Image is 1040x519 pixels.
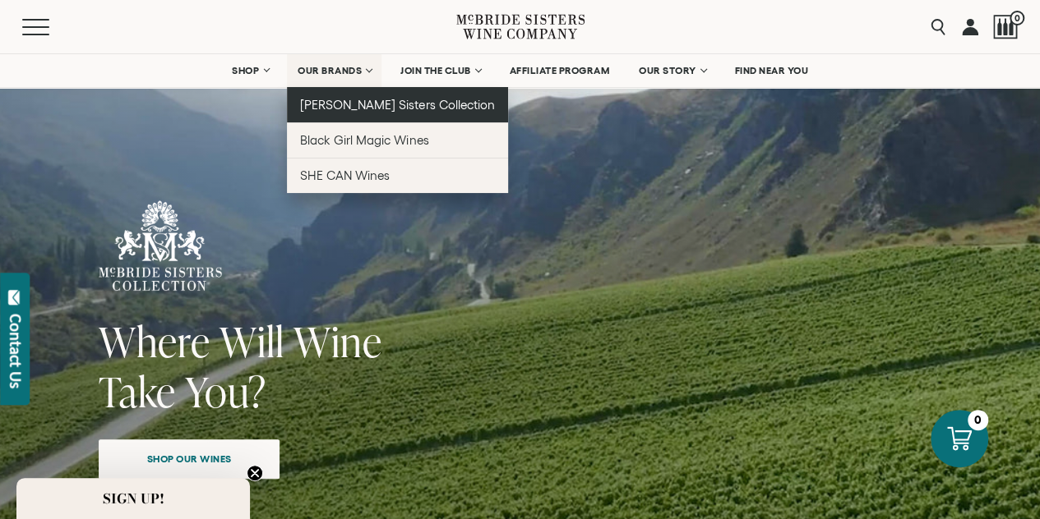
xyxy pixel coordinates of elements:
a: Black Girl Magic Wines [287,122,508,158]
span: FIND NEAR YOU [735,65,809,76]
a: AFFILIATE PROGRAM [499,54,621,87]
div: Contact Us [7,314,24,388]
a: Shop our wines [99,439,280,479]
span: SIGN UP! [103,489,164,508]
span: OUR STORY [639,65,696,76]
div: 0 [968,410,988,430]
a: SHOP [221,54,279,87]
span: OUR BRANDS [298,65,362,76]
span: Wine [294,313,382,370]
span: You? [185,363,266,420]
button: Close teaser [247,465,263,481]
span: 0 [1010,11,1024,25]
button: Mobile Menu Trigger [22,19,81,35]
span: Will [220,313,284,370]
a: [PERSON_NAME] Sisters Collection [287,87,508,122]
a: JOIN THE CLUB [390,54,491,87]
span: SHOP [232,65,260,76]
span: SHE CAN Wines [300,168,390,182]
a: OUR BRANDS [287,54,381,87]
a: OUR STORY [628,54,716,87]
span: [PERSON_NAME] Sisters Collection [300,98,495,112]
span: Take [99,363,176,420]
span: Shop our wines [118,443,261,475]
span: Black Girl Magic Wines [300,133,428,147]
a: FIND NEAR YOU [724,54,820,87]
span: Where [99,313,210,370]
span: AFFILIATE PROGRAM [510,65,610,76]
a: SHE CAN Wines [287,158,508,193]
div: SIGN UP!Close teaser [16,478,250,519]
span: JOIN THE CLUB [400,65,471,76]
